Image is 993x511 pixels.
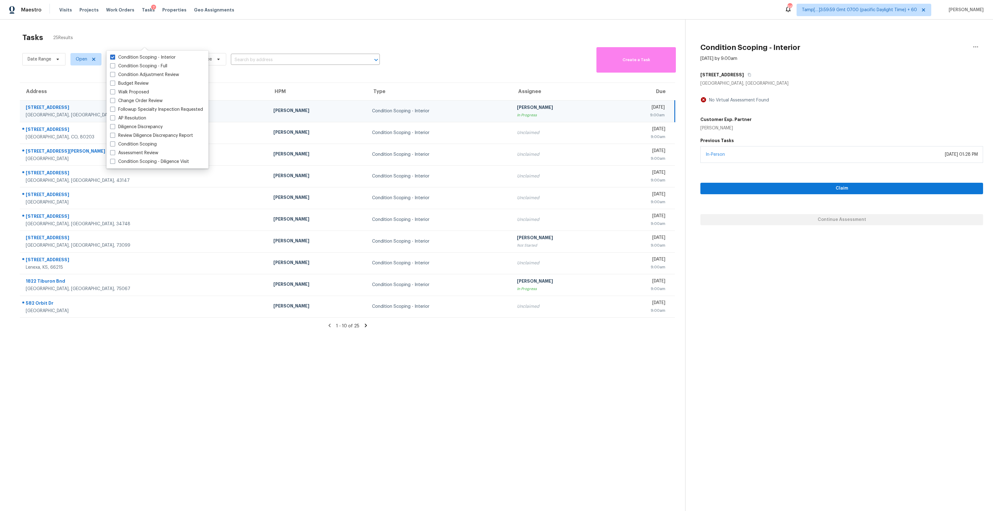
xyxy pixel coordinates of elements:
div: [PERSON_NAME] [273,129,362,137]
div: 9:00am [616,177,665,183]
div: Condition Scoping - Interior [372,238,507,244]
th: Assignee [512,83,611,100]
div: 9:00am [616,134,665,140]
span: 25 Results [53,35,73,41]
div: [STREET_ADDRESS] [26,104,263,112]
div: [PERSON_NAME] [273,216,362,224]
div: [STREET_ADDRESS] [26,170,263,177]
label: Change Order Review [110,98,163,104]
div: Condition Scoping - Interior [372,217,507,223]
input: Search by address [231,55,362,65]
label: Followup Specialty Inspection Requested [110,106,203,113]
div: 9:00am [616,112,665,118]
div: [PERSON_NAME] [700,125,752,131]
span: Properties [162,7,186,13]
button: Create a Task [596,47,676,73]
span: [PERSON_NAME] [946,7,984,13]
div: [STREET_ADDRESS] [26,235,263,242]
div: Condition Scoping - Interior [372,195,507,201]
label: Review Diligence Discrepancy Report [110,132,193,139]
h2: Condition Scoping - Interior [700,44,800,51]
div: [DATE] [616,213,665,221]
div: [DATE] [616,278,665,286]
span: Projects [79,7,99,13]
div: [GEOGRAPHIC_DATA], [GEOGRAPHIC_DATA], 28078 [26,112,263,118]
div: [PERSON_NAME] [273,173,362,180]
div: Not Started [517,242,606,249]
label: Condition Scoping - Full [110,63,167,69]
div: 9:00am [616,155,665,162]
div: [DATE] [616,126,665,134]
div: [GEOGRAPHIC_DATA] [26,308,263,314]
div: Unclaimed [517,195,606,201]
div: [GEOGRAPHIC_DATA] [26,156,263,162]
div: [GEOGRAPHIC_DATA], [GEOGRAPHIC_DATA], 75067 [26,286,263,292]
span: Work Orders [106,7,134,13]
div: No Virtual Assessment Found [707,97,769,103]
div: [GEOGRAPHIC_DATA], [GEOGRAPHIC_DATA] [700,80,983,87]
div: 1822 Tiburon Bnd [26,278,263,286]
div: [GEOGRAPHIC_DATA], [GEOGRAPHIC_DATA], 43147 [26,177,263,184]
div: [STREET_ADDRESS] [26,257,263,264]
span: Maestro [21,7,42,13]
div: Unclaimed [517,173,606,179]
span: Visits [59,7,72,13]
span: 1 - 10 of 25 [336,324,359,328]
label: Condition Scoping - Diligence Visit [110,159,189,165]
div: 9:00am [616,199,665,205]
span: Date Range [28,56,51,62]
label: AP Resolution [110,115,146,121]
div: Unclaimed [517,130,606,136]
div: Condition Scoping - Interior [372,151,507,158]
div: [DATE] [616,104,665,112]
div: [PERSON_NAME] [273,194,362,202]
div: Unclaimed [517,217,606,223]
div: [STREET_ADDRESS] [26,126,263,134]
h5: Customer Exp. Partner [700,116,752,123]
div: 9:00am [616,264,665,270]
label: Condition Scoping - Interior [110,54,176,61]
div: [PERSON_NAME] [273,238,362,245]
img: Artifact Not Present Icon [700,96,707,103]
label: Condition Adjustment Review [110,72,179,78]
span: Tasks [142,8,155,12]
div: 660 [788,4,792,10]
div: [GEOGRAPHIC_DATA] [26,199,263,205]
div: Unclaimed [517,260,606,266]
div: Condition Scoping - Interior [372,173,507,179]
div: In Progress [517,286,606,292]
div: 7 [151,5,156,11]
label: Condition Scoping [110,141,157,147]
div: [PERSON_NAME] [273,303,362,311]
div: [PERSON_NAME] [273,151,362,159]
div: 9:00am [616,307,665,314]
div: [DATE] [616,191,665,199]
h5: [STREET_ADDRESS] [700,72,744,78]
div: 9:00am [616,286,665,292]
div: [STREET_ADDRESS] [26,213,263,221]
th: Address [20,83,268,100]
span: Open [76,56,87,62]
th: Type [367,83,512,100]
div: 9:00am [616,221,665,227]
div: Unclaimed [517,151,606,158]
div: [DATE] [616,148,665,155]
div: [PERSON_NAME] [273,107,362,115]
div: Condition Scoping - Interior [372,303,507,310]
h5: Previous Tasks [700,137,983,144]
th: Due [611,83,675,100]
label: Budget Review [110,80,149,87]
div: [DATE] [616,256,665,264]
label: Diligence Discrepancy [110,124,163,130]
span: Tamp[…]3:59:59 Gmt 0700 (pacific Daylight Time) + 60 [802,7,917,13]
div: [DATE] [616,235,665,242]
span: Claim [705,185,978,192]
div: [STREET_ADDRESS] [26,191,263,199]
div: [PERSON_NAME] [517,235,606,242]
button: Claim [700,183,983,194]
div: [DATE] [616,169,665,177]
div: [GEOGRAPHIC_DATA], [GEOGRAPHIC_DATA], 34748 [26,221,263,227]
div: Condition Scoping - Interior [372,282,507,288]
div: [DATE] 01:28 PM [945,151,978,158]
div: [PERSON_NAME] [517,278,606,286]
